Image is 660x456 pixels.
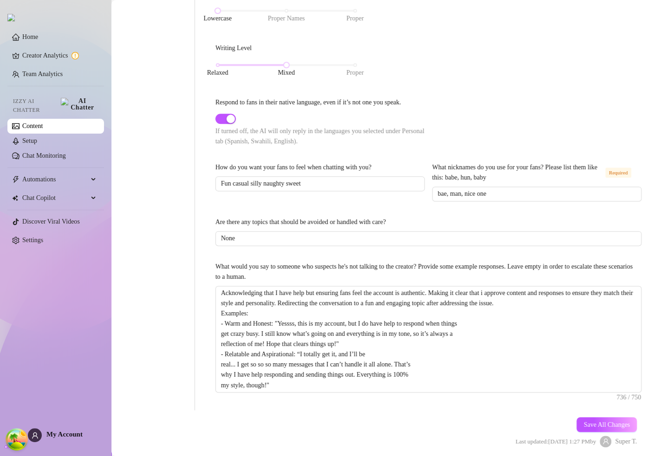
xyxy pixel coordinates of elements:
[22,172,88,187] span: Automations
[46,430,83,438] span: My Account
[12,176,19,183] span: thunderbolt
[7,430,26,449] button: Open Tanstack query devtools
[515,437,596,446] span: Last updated: [DATE] 1:27 PM by
[22,33,38,40] a: Home
[22,48,97,63] a: Creator Analytics exclamation-circle
[221,233,634,244] input: Are there any topics that should be avoided or handled with care?
[5,443,11,449] span: build
[22,218,80,225] a: Discover Viral Videos
[278,69,295,76] span: Mixed
[438,189,634,199] input: What nicknames do you use for your fans? Please list them like this: babe, hun, baby
[602,438,609,444] span: user
[215,43,252,53] div: Writing Level
[7,14,15,21] img: logo.svg
[13,97,57,115] span: Izzy AI Chatter
[22,71,63,77] a: Team Analytics
[22,137,37,144] a: Setup
[346,69,363,76] span: Proper
[215,43,258,53] label: Writing Level
[61,98,97,111] img: AI Chatter
[215,97,408,108] label: Respond to fans in their native language, even if it’s not one you speak.
[605,167,631,178] span: Required
[268,15,305,22] span: Proper Names
[583,421,630,428] span: Save All Changes
[432,162,602,183] div: What nicknames do you use for your fans? Please list them like this: babe, hun, baby
[215,114,236,124] button: Respond to fans in their native language, even if it’s not one you speak.
[576,417,637,432] button: Save All Changes
[32,432,39,439] span: user
[22,237,43,244] a: Settings
[12,195,18,201] img: Chat Copilot
[215,217,386,227] div: Are there any topics that should be avoided or handled with care?
[22,152,66,159] a: Chat Monitoring
[615,436,637,446] span: Super T.
[221,179,417,189] input: How do you want your fans to feel when chatting with you?
[215,262,635,282] div: What would you say to someone who suspects he's not talking to the creator? Provide some example ...
[22,122,43,129] a: Content
[215,262,641,282] label: What would you say to someone who suspects he's not talking to the creator? Provide some example ...
[215,126,428,147] div: If turned off, the AI will only reply in the languages you selected under Personal tab (Spanish, ...
[432,162,641,183] label: What nicknames do you use for your fans? Please list them like this: babe, hun, baby
[215,217,392,227] label: Are there any topics that should be avoided or handled with care?
[215,162,371,173] div: How do you want your fans to feel when chatting with you?
[215,97,401,108] div: Respond to fans in their native language, even if it’s not one you speak.
[203,15,232,22] span: Lowercase
[215,162,378,173] label: How do you want your fans to feel when chatting with you?
[216,286,641,392] textarea: What would you say to someone who suspects he's not talking to the creator? Provide some example ...
[22,191,88,206] span: Chat Copilot
[207,69,228,76] span: Relaxed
